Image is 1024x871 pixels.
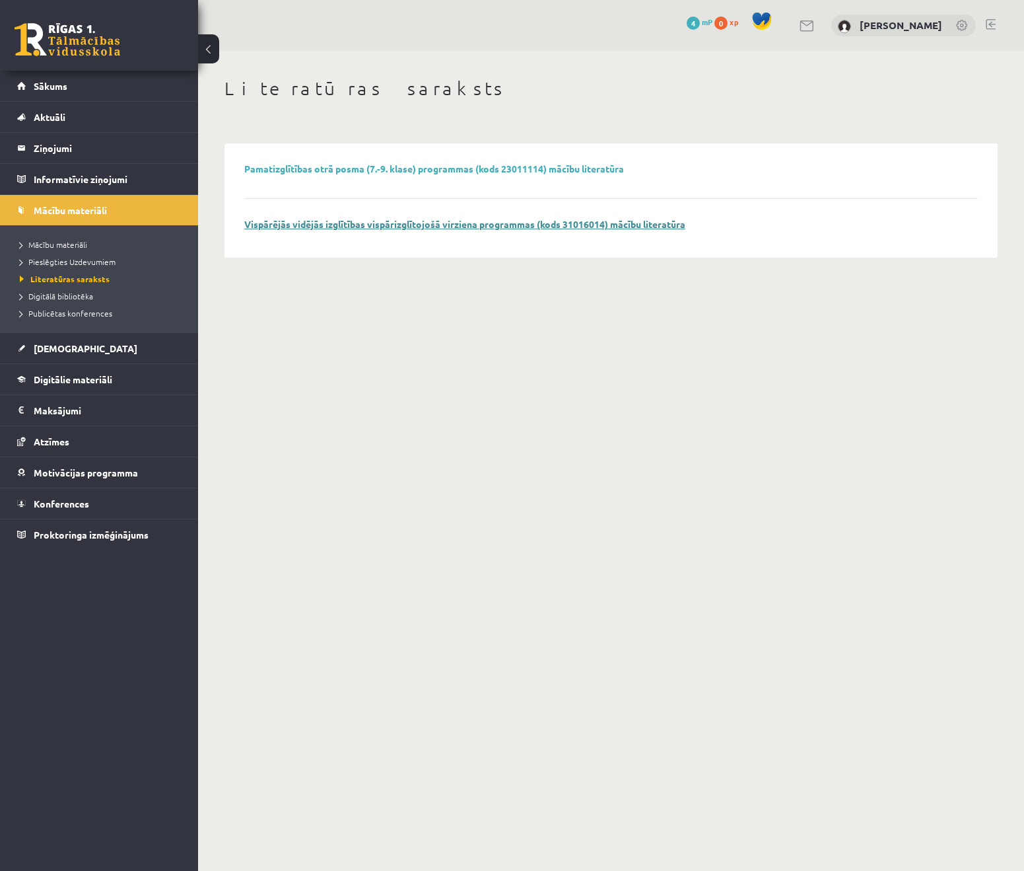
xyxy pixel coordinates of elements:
a: Digitālie materiāli [17,364,182,395]
a: Rīgas 1. Tālmācības vidusskola [15,23,120,56]
legend: Ziņojumi [34,133,182,163]
span: Sākums [34,80,67,92]
a: Mācību materiāli [20,239,185,250]
a: Digitālā bibliotēka [20,290,185,302]
span: Motivācijas programma [34,467,138,478]
a: Mācību materiāli [17,195,182,225]
a: Publicētas konferences [20,307,185,319]
a: Maksājumi [17,395,182,426]
span: [DEMOGRAPHIC_DATA] [34,342,137,354]
a: Motivācijas programma [17,457,182,488]
span: Mācību materiāli [34,204,107,216]
legend: Maksājumi [34,395,182,426]
span: Literatūras saraksts [20,274,110,284]
span: xp [730,17,738,27]
a: [PERSON_NAME] [860,19,942,32]
span: mP [702,17,712,27]
a: Pieslēgties Uzdevumiem [20,256,185,268]
span: 0 [714,17,728,30]
span: Digitālie materiāli [34,373,112,385]
img: Klāvs Krūziņš [838,20,851,33]
h1: Literatūras saraksts [224,77,998,100]
a: Proktoringa izmēģinājums [17,519,182,550]
a: Sākums [17,71,182,101]
legend: Informatīvie ziņojumi [34,164,182,194]
span: Pieslēgties Uzdevumiem [20,256,116,267]
a: 4 mP [687,17,712,27]
a: Atzīmes [17,426,182,457]
span: Digitālā bibliotēka [20,291,93,301]
span: 4 [687,17,700,30]
a: Literatūras saraksts [20,273,185,285]
span: Proktoringa izmēģinājums [34,529,149,541]
a: Ziņojumi [17,133,182,163]
a: Pamatizglītības otrā posma (7.-9. klase) programmas (kods 23011114) mācību literatūra [244,163,624,174]
span: Mācību materiāli [20,239,87,250]
span: Konferences [34,498,89,510]
span: Publicētas konferences [20,308,112,319]
span: Aktuāli [34,111,65,123]
a: [DEMOGRAPHIC_DATA] [17,333,182,363]
a: Informatīvie ziņojumi [17,164,182,194]
a: Aktuāli [17,102,182,132]
span: Atzīmes [34,436,69,447]
a: Konferences [17,488,182,519]
a: Vispārējās vidējās izglītības vispārizglītojošā virziena programmas (kods 31016014) mācību litera... [244,218,685,230]
a: 0 xp [714,17,745,27]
